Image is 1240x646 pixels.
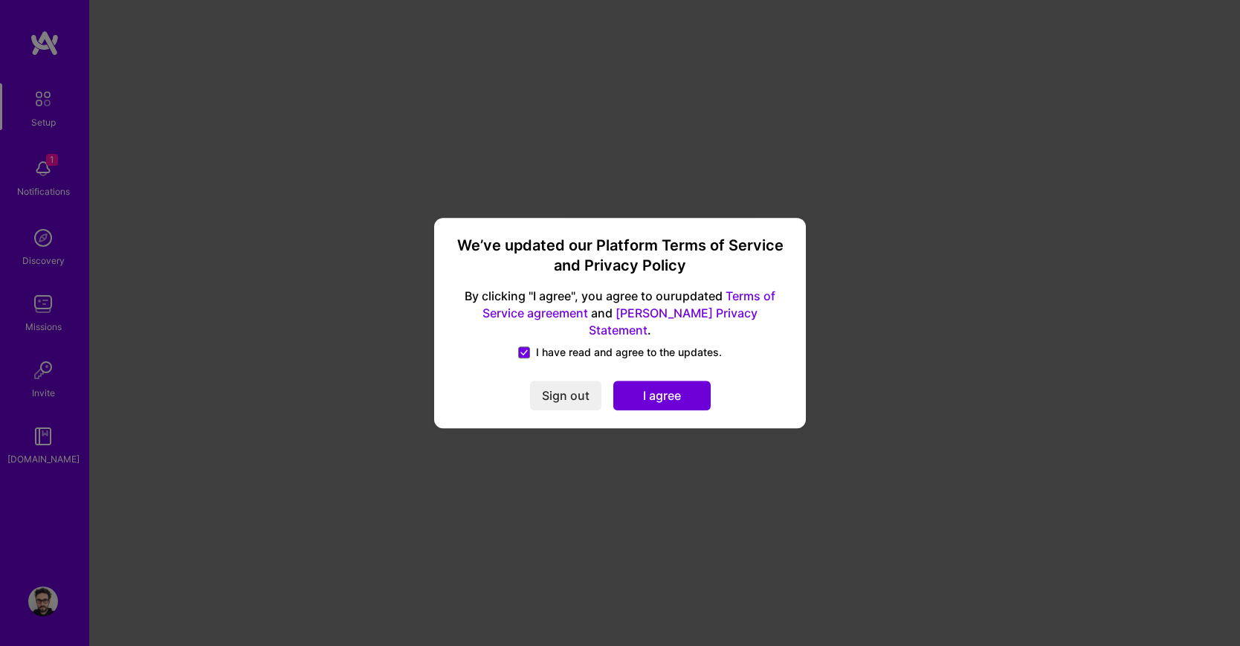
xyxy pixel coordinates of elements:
[452,288,788,340] span: By clicking "I agree", you agree to our updated and .
[482,289,775,321] a: Terms of Service agreement
[452,236,788,277] h3: We’ve updated our Platform Terms of Service and Privacy Policy
[589,306,758,337] a: [PERSON_NAME] Privacy Statement
[530,381,601,410] button: Sign out
[536,345,722,360] span: I have read and agree to the updates.
[613,381,711,410] button: I agree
